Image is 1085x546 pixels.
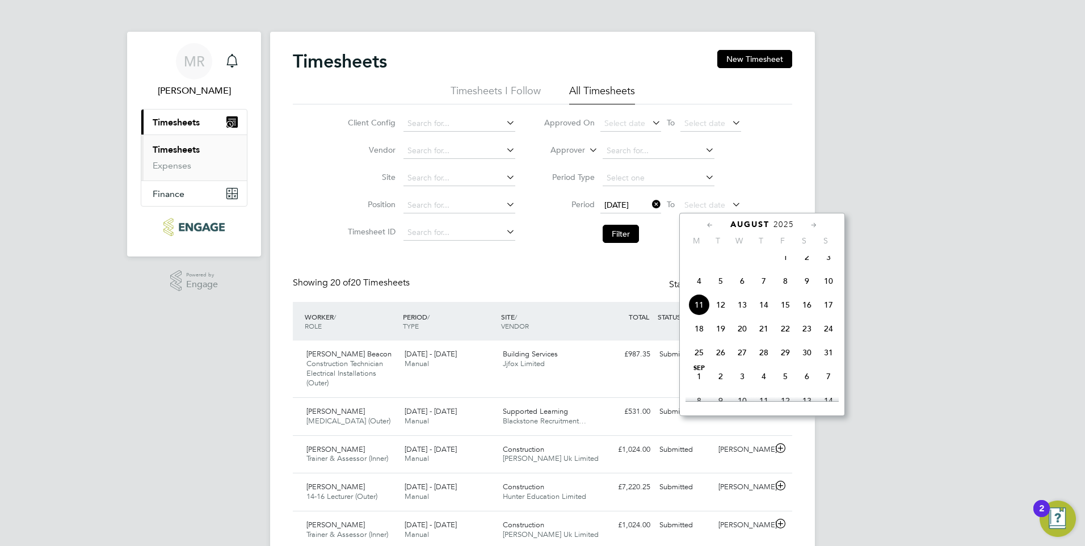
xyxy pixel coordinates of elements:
[302,306,400,336] div: WORKER
[655,402,714,421] div: Submitted
[710,270,731,292] span: 5
[503,349,558,359] span: Building Services
[544,199,595,209] label: Period
[306,444,365,454] span: [PERSON_NAME]
[818,246,839,268] span: 3
[750,236,772,246] span: T
[686,236,707,246] span: M
[427,312,430,321] span: /
[818,318,839,339] span: 24
[405,359,429,368] span: Manual
[815,236,836,246] span: S
[753,366,775,387] span: 4
[534,145,585,156] label: Approver
[170,270,218,292] a: Powered byEngage
[184,54,205,69] span: MR
[141,84,247,98] span: Mustafizur Rahman
[306,349,392,359] span: [PERSON_NAME] Beacon
[503,359,545,368] span: Jjfox Limited
[153,144,200,155] a: Timesheets
[153,160,191,171] a: Expenses
[344,117,396,128] label: Client Config
[710,366,731,387] span: 2
[818,366,839,387] span: 7
[603,143,714,159] input: Search for...
[306,416,390,426] span: [MEDICAL_DATA] (Outer)
[775,318,796,339] span: 22
[655,440,714,459] div: Submitted
[629,312,649,321] span: TOTAL
[451,84,541,104] li: Timesheets I Follow
[141,43,247,98] a: MR[PERSON_NAME]
[544,117,595,128] label: Approved On
[515,312,517,321] span: /
[688,390,710,411] span: 8
[796,270,818,292] span: 9
[688,318,710,339] span: 18
[596,516,655,535] div: £1,024.00
[405,482,457,492] span: [DATE] - [DATE]
[729,236,750,246] span: W
[714,478,773,497] div: [PERSON_NAME]
[403,116,515,132] input: Search for...
[753,294,775,316] span: 14
[796,366,818,387] span: 6
[688,294,710,316] span: 11
[403,198,515,213] input: Search for...
[603,225,639,243] button: Filter
[772,236,793,246] span: F
[796,246,818,268] span: 2
[710,294,731,316] span: 12
[710,342,731,363] span: 26
[731,294,753,316] span: 13
[717,50,792,68] button: New Timesheet
[775,294,796,316] span: 15
[186,280,218,289] span: Engage
[569,84,635,104] li: All Timesheets
[403,321,419,330] span: TYPE
[753,342,775,363] span: 28
[306,453,388,463] span: Trainer & Assessor (Inner)
[344,226,396,237] label: Timesheet ID
[403,143,515,159] input: Search for...
[775,390,796,411] span: 12
[330,277,351,288] span: 20 of
[141,181,247,206] button: Finance
[603,170,714,186] input: Select one
[731,342,753,363] span: 27
[405,530,429,539] span: Manual
[775,366,796,387] span: 5
[163,218,224,236] img: ncclondon-logo-retina.png
[688,366,710,387] span: 1
[403,170,515,186] input: Search for...
[503,482,544,492] span: Construction
[684,118,725,128] span: Select date
[669,277,769,293] div: Status
[403,225,515,241] input: Search for...
[818,270,839,292] span: 10
[775,270,796,292] span: 8
[655,516,714,535] div: Submitted
[127,32,261,257] nav: Main navigation
[655,345,714,364] div: Submitted
[544,172,595,182] label: Period Type
[818,342,839,363] span: 31
[775,246,796,268] span: 1
[405,453,429,463] span: Manual
[688,366,710,371] span: Sep
[293,50,387,73] h2: Timesheets
[818,390,839,411] span: 14
[796,294,818,316] span: 16
[141,135,247,180] div: Timesheets
[503,453,599,463] span: [PERSON_NAME] Uk Limited
[796,318,818,339] span: 23
[405,520,457,530] span: [DATE] - [DATE]
[405,492,429,501] span: Manual
[663,115,678,130] span: To
[596,402,655,421] div: £531.00
[663,197,678,212] span: To
[141,218,247,236] a: Go to home page
[710,390,731,411] span: 9
[344,172,396,182] label: Site
[714,516,773,535] div: [PERSON_NAME]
